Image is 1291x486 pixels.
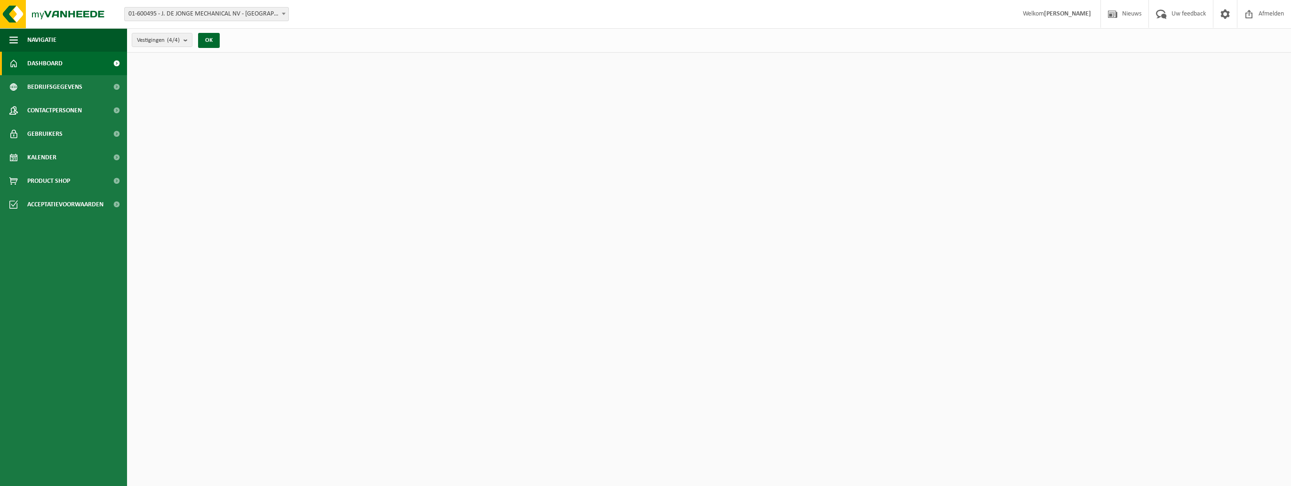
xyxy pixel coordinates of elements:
strong: [PERSON_NAME] [1044,10,1091,17]
count: (4/4) [167,37,180,43]
span: 01-600495 - J. DE JONGE MECHANICAL NV - ANTWERPEN [125,8,288,21]
span: Contactpersonen [27,99,82,122]
span: Kalender [27,146,56,169]
span: Dashboard [27,52,63,75]
button: Vestigingen(4/4) [132,33,192,47]
button: OK [198,33,220,48]
span: 01-600495 - J. DE JONGE MECHANICAL NV - ANTWERPEN [124,7,289,21]
span: Bedrijfsgegevens [27,75,82,99]
span: Gebruikers [27,122,63,146]
span: Product Shop [27,169,70,193]
span: Vestigingen [137,33,180,47]
span: Acceptatievoorwaarden [27,193,104,216]
span: Navigatie [27,28,56,52]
